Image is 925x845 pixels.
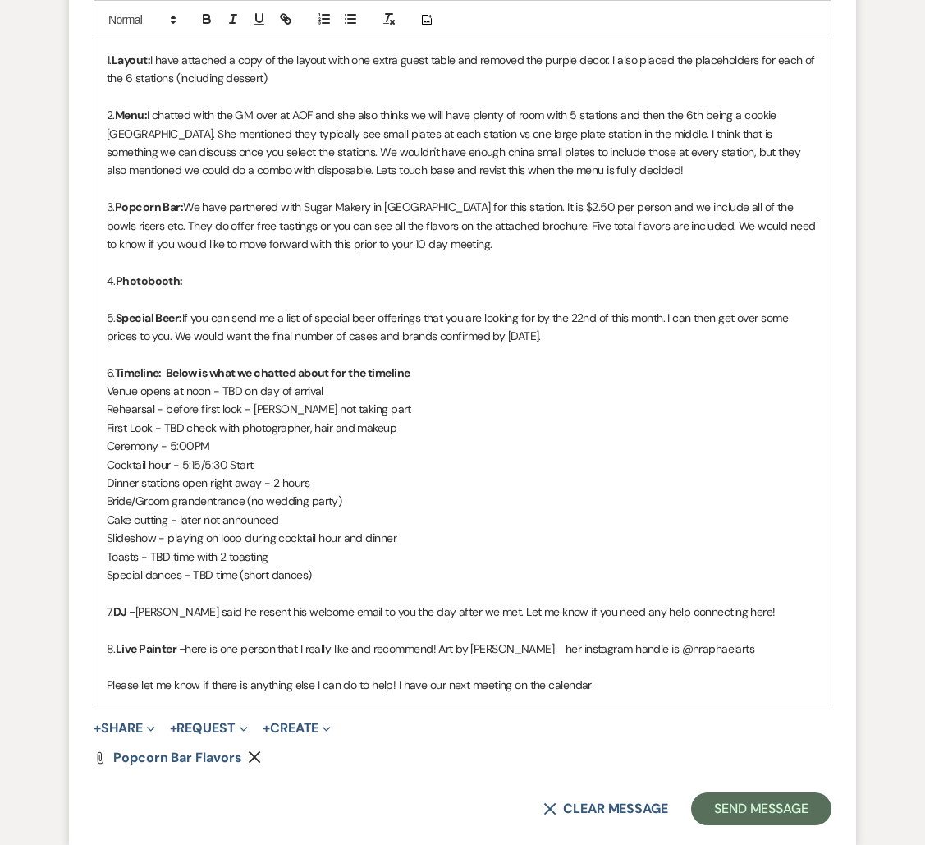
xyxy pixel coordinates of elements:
[107,382,818,400] p: Venue opens at noon - TBD on day of arrival
[94,722,155,735] button: Share
[107,676,818,694] p: Please let me know if there is anything else I can do to help! I have our next meeting on the cal...
[107,364,818,382] p: 6.
[107,511,818,529] p: Cake cutting - later not announced
[94,722,101,735] span: +
[116,273,183,288] strong: Photobooth:
[107,272,818,290] p: 4.
[170,722,177,735] span: +
[115,108,147,122] strong: Menu:
[113,604,135,619] strong: DJ -
[113,749,241,766] span: Popcorn Bar Flavors
[107,437,818,455] p: Ceremony - 5:00PM
[115,200,183,214] strong: Popcorn Bar:
[116,310,182,325] strong: Special Beer:
[107,548,818,566] p: Toasts - TBD time with 2 toasting
[113,751,241,765] a: Popcorn Bar Flavors
[107,198,818,253] p: 3. We have partnered with Sugar Makery in [GEOGRAPHIC_DATA] for this station. It is $2.50 per per...
[107,106,818,180] p: 2. I chatted with the GM over at AOF and she also thinks we will have plenty of room with 5 stati...
[107,566,818,584] p: Special dances - TBD time (short dances)
[263,722,331,735] button: Create
[107,400,818,418] p: Rehearsal - before first look - [PERSON_NAME] not taking part
[263,722,270,735] span: +
[107,419,818,437] p: First Look - TBD check with photographer, hair and makeup
[112,53,150,67] strong: Layout:
[115,365,410,380] strong: Timeline: Below is what we chatted about for the timeline
[107,529,818,547] p: Slideshow - playing on loop during cocktail hour and dinner
[107,492,818,510] p: Bride/Groom grandentrance (no wedding party)
[116,641,185,656] strong: Live Painter -
[107,309,818,346] p: 5. If you can send me a list of special beer offerings that you are looking for by the 22nd of th...
[691,792,831,825] button: Send Message
[107,456,818,474] p: Cocktail hour - 5:15/5:30 Start
[107,640,818,658] p: 8. here is one person that I really like and recommend! Art by [PERSON_NAME] her instagram handle...
[107,603,818,621] p: 7. [PERSON_NAME] said he resent his welcome email to you the day after we met. Let me know if you...
[170,722,248,735] button: Request
[543,802,668,815] button: Clear message
[107,51,818,88] p: 1. I have attached a copy of the layout with one extra guest table and removed the purple decor. ...
[107,474,818,492] p: Dinner stations open right away - 2 hours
